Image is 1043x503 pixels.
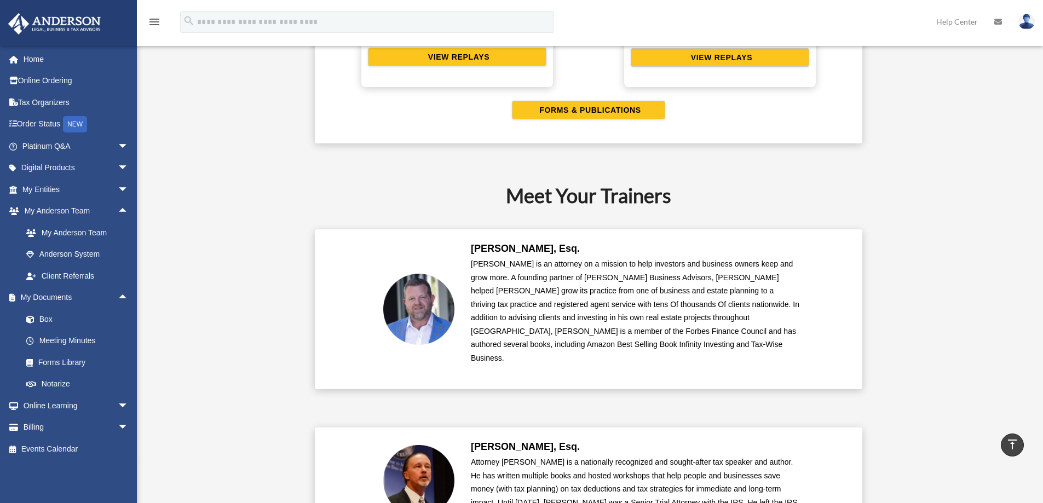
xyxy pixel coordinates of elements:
a: Box [15,308,145,330]
b: [PERSON_NAME], Esq. [471,441,580,452]
button: VIEW REPLAYS [368,48,546,66]
a: My Anderson Teamarrow_drop_up [8,200,145,222]
a: Notarize [15,373,145,395]
h2: Meet Your Trainers [186,182,992,209]
span: arrow_drop_down [118,178,140,201]
i: vertical_align_top [1006,438,1019,451]
a: Online Ordering [8,70,145,92]
a: Platinum Q&Aarrow_drop_down [8,135,145,157]
a: menu [148,19,161,28]
a: My Documentsarrow_drop_up [8,287,145,309]
span: arrow_drop_down [118,135,140,158]
a: Online Learningarrow_drop_down [8,395,145,417]
i: menu [148,15,161,28]
button: FORMS & PUBLICATIONS [512,101,665,119]
span: FORMS & PUBLICATIONS [536,105,641,115]
button: VIEW REPLAYS [631,48,809,67]
div: NEW [63,116,87,132]
b: [PERSON_NAME], Esq. [471,243,580,254]
a: Tax Organizers [8,91,145,113]
p: [PERSON_NAME] is an attorney on a mission to help investors and business owners keep and grow mor... [471,257,799,365]
a: FORMS & PUBLICATIONS [326,101,851,119]
a: My Anderson Team [15,222,145,244]
span: arrow_drop_down [118,417,140,439]
a: Digital Productsarrow_drop_down [8,157,145,179]
span: arrow_drop_down [118,157,140,180]
a: Order StatusNEW [8,113,145,136]
img: Toby-circle-head.png [383,274,454,345]
a: Home [8,48,145,70]
i: search [183,15,195,27]
a: Events Calendar [8,438,145,460]
span: VIEW REPLAYS [425,51,489,62]
a: Meeting Minutes [15,330,145,352]
span: arrow_drop_down [118,395,140,417]
a: Anderson System [15,244,145,265]
a: vertical_align_top [1001,433,1024,456]
a: Billingarrow_drop_down [8,417,145,438]
span: arrow_drop_up [118,287,140,309]
img: User Pic [1018,14,1035,30]
img: Anderson Advisors Platinum Portal [5,13,104,34]
a: My Entitiesarrow_drop_down [8,178,145,200]
a: Client Referrals [15,265,145,287]
span: arrow_drop_up [118,200,140,223]
span: VIEW REPLAYS [688,52,752,63]
a: Forms Library [15,351,145,373]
